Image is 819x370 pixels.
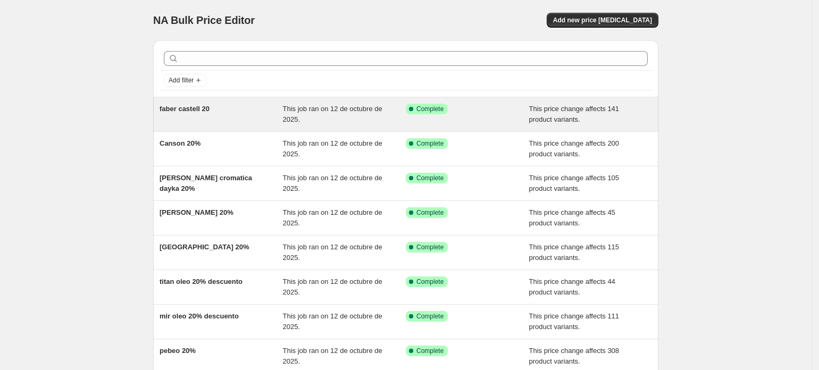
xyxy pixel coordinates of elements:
span: faber castell 20 [160,105,210,113]
span: This job ran on 12 de octubre de 2025. [283,312,382,331]
span: This price change affects 115 product variants. [529,243,620,262]
span: This price change affects 308 product variants. [529,347,620,365]
span: This job ran on 12 de octubre de 2025. [283,174,382,192]
span: Complete [416,105,444,113]
span: [PERSON_NAME] cromatica dayka 20% [160,174,252,192]
span: Complete [416,208,444,217]
span: This job ran on 12 de octubre de 2025. [283,139,382,158]
span: Complete [416,312,444,321]
span: [PERSON_NAME] 20% [160,208,233,216]
span: Complete [416,277,444,286]
button: Add new price [MEDICAL_DATA] [547,13,658,28]
span: This job ran on 12 de octubre de 2025. [283,208,382,227]
span: NA Bulk Price Editor [153,14,255,26]
span: titan oleo 20% descuento [160,277,243,285]
span: Complete [416,139,444,148]
span: This price change affects 200 product variants. [529,139,620,158]
span: This price change affects 141 product variants. [529,105,620,123]
span: Complete [416,347,444,355]
button: Add filter [164,74,206,87]
span: This price change affects 44 product variants. [529,277,615,296]
span: This price change affects 45 product variants. [529,208,615,227]
span: mir oleo 20% descuento [160,312,239,320]
span: This price change affects 105 product variants. [529,174,620,192]
span: Canson 20% [160,139,200,147]
span: Complete [416,174,444,182]
span: Complete [416,243,444,251]
span: This job ran on 12 de octubre de 2025. [283,277,382,296]
span: [GEOGRAPHIC_DATA] 20% [160,243,249,251]
span: Add new price [MEDICAL_DATA] [553,16,652,24]
span: This price change affects 111 product variants. [529,312,620,331]
span: This job ran on 12 de octubre de 2025. [283,347,382,365]
span: Add filter [169,76,194,85]
span: This job ran on 12 de octubre de 2025. [283,243,382,262]
span: This job ran on 12 de octubre de 2025. [283,105,382,123]
span: pebeo 20% [160,347,196,355]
